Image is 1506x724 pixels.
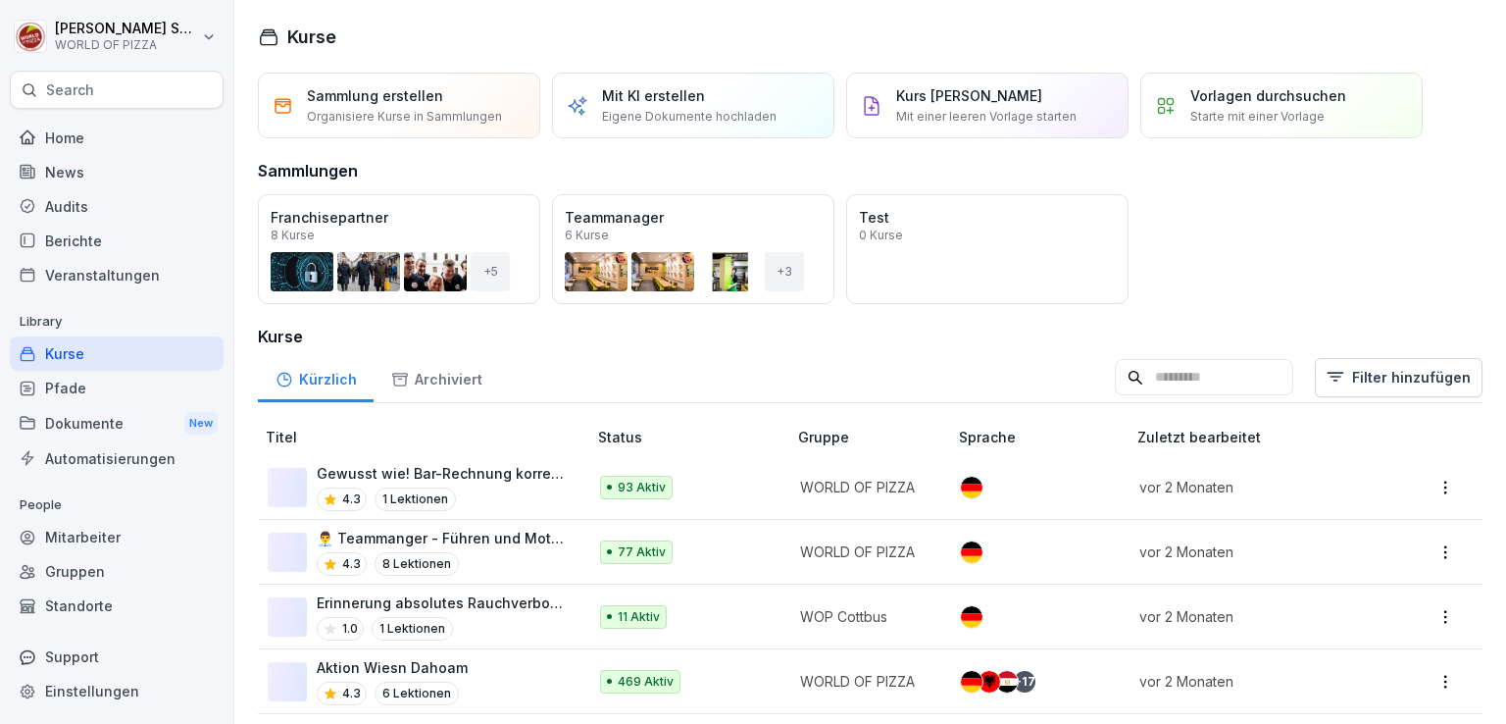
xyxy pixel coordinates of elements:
p: 8 Lektionen [375,552,459,576]
a: News [10,155,224,189]
p: People [10,490,224,521]
div: Dokumente [10,405,224,441]
img: de.svg [961,606,982,628]
a: Standorte [10,589,224,623]
a: Test0 Kurse [846,194,1129,304]
p: Mit einer leeren Vorlage starten [896,108,1077,126]
p: vor 2 Monaten [1139,542,1371,562]
a: Home [10,121,224,155]
a: Franchisepartner8 Kurse+5 [258,194,540,304]
p: WORLD OF PIZZA [55,38,198,52]
p: Gewusst wie! Bar-Rechnung korrekt in der Kasse verbuchen. [317,463,567,484]
p: Franchisepartner [271,207,527,228]
p: 77 Aktiv [618,543,666,561]
p: Sammlung erstellen [307,85,443,106]
h1: Kurse [287,24,336,50]
p: Teammanager [565,207,822,228]
p: 93 Aktiv [618,479,666,496]
p: Search [46,80,94,100]
p: vor 2 Monaten [1139,477,1371,497]
a: Archiviert [374,352,499,402]
p: Test [859,207,1116,228]
div: + 5 [471,252,510,291]
p: 4.3 [342,685,361,702]
p: WORLD OF PIZZA [800,542,928,562]
a: Veranstaltungen [10,258,224,292]
a: Kürzlich [258,352,374,402]
p: 4.3 [342,555,361,573]
p: vor 2 Monaten [1139,671,1371,692]
p: [PERSON_NAME] Seraphim [55,21,198,37]
p: 👨‍💼 Teammanger - Führen und Motivation von Mitarbeitern [317,528,567,548]
p: Erinnerung absolutes Rauchverbot im Firmenfahrzeug [317,593,567,613]
button: Filter hinzufügen [1315,358,1482,397]
p: Aktion Wiesn Dahoam [317,657,468,678]
p: Library [10,306,224,337]
a: Audits [10,189,224,224]
img: al.svg [979,671,1000,693]
p: Titel [266,427,590,447]
p: Starte mit einer Vorlage [1190,108,1325,126]
p: Kurs [PERSON_NAME] [896,85,1042,106]
p: 6 Lektionen [375,682,459,705]
p: 11 Aktiv [618,608,660,626]
div: New [184,412,218,435]
h3: Kurse [258,325,1482,348]
p: Mit KI erstellen [602,85,705,106]
p: 8 Kurse [271,230,315,241]
a: Teammanager6 Kurse+3 [552,194,834,304]
p: Gruppe [798,427,951,447]
p: WORLD OF PIZZA [800,671,928,692]
p: Organisiere Kurse in Sammlungen [307,108,502,126]
div: Support [10,640,224,674]
p: WORLD OF PIZZA [800,477,928,497]
img: eg.svg [996,671,1018,693]
a: Berichte [10,224,224,258]
p: 0 Kurse [859,230,903,241]
p: 1.0 [342,620,358,638]
p: 4.3 [342,491,361,508]
p: 1 Lektionen [372,617,453,641]
p: Status [598,427,790,447]
a: Mitarbeiter [10,520,224,554]
p: Vorlagen durchsuchen [1190,85,1346,106]
p: vor 2 Monaten [1139,606,1371,627]
p: 1 Lektionen [375,488,456,511]
p: WOP Cottbus [800,606,928,627]
p: Sprache [959,427,1129,447]
a: Einstellungen [10,674,224,708]
img: de.svg [961,671,982,693]
a: Gruppen [10,554,224,589]
a: Kurse [10,336,224,371]
p: 6 Kurse [565,230,609,241]
p: Zuletzt bearbeitet [1137,427,1394,447]
h3: Sammlungen [258,159,358,182]
p: Eigene Dokumente hochladen [602,108,777,126]
a: Pfade [10,371,224,405]
div: + 17 [1014,671,1035,693]
div: + 3 [765,252,804,291]
a: Automatisierungen [10,441,224,476]
p: 469 Aktiv [618,673,674,691]
img: de.svg [961,542,982,563]
a: DokumenteNew [10,405,224,441]
img: de.svg [961,477,982,498]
